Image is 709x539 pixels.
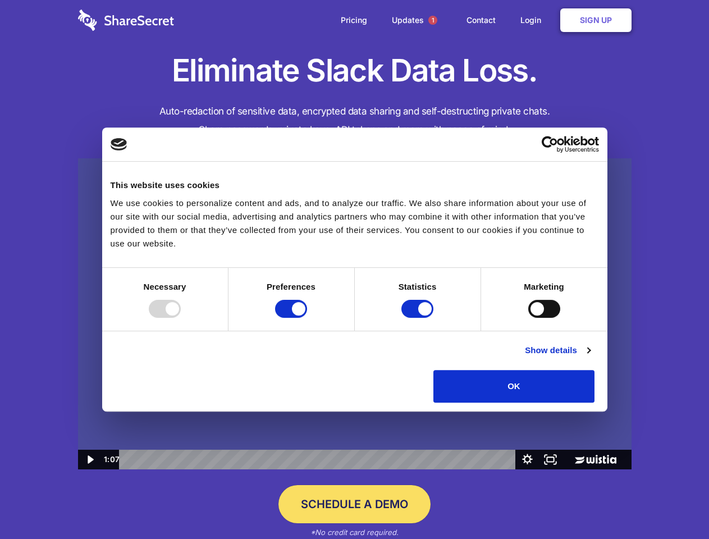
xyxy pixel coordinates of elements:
span: 1 [428,16,437,25]
strong: Statistics [399,282,437,291]
button: Fullscreen [539,450,562,469]
a: Wistia Logo -- Learn More [562,450,631,469]
a: Usercentrics Cookiebot - opens in a new window [501,136,599,153]
div: This website uses cookies [111,179,599,192]
button: Show settings menu [516,450,539,469]
a: Show details [525,344,590,357]
h1: Eliminate Slack Data Loss. [78,51,632,91]
a: Schedule a Demo [278,485,431,523]
strong: Preferences [267,282,315,291]
em: *No credit card required. [310,528,399,537]
h4: Auto-redaction of sensitive data, encrypted data sharing and self-destructing private chats. Shar... [78,102,632,139]
img: logo-wordmark-white-trans-d4663122ce5f474addd5e946df7df03e33cb6a1c49d2221995e7729f52c070b2.svg [78,10,174,31]
div: Playbar [128,450,510,469]
img: Sharesecret [78,158,632,470]
strong: Marketing [524,282,564,291]
a: Login [509,3,558,38]
a: Sign Up [560,8,632,32]
a: Contact [455,3,507,38]
img: logo [111,138,127,150]
a: Pricing [330,3,378,38]
button: Play Video [78,450,101,469]
button: OK [433,370,594,403]
div: We use cookies to personalize content and ads, and to analyze our traffic. We also share informat... [111,197,599,250]
strong: Necessary [144,282,186,291]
